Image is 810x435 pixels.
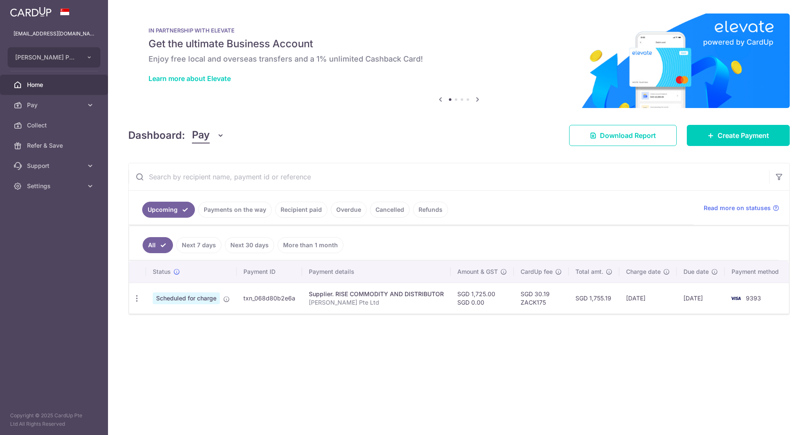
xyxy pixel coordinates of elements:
[275,202,327,218] a: Recipient paid
[451,283,514,313] td: SGD 1,725.00 SGD 0.00
[128,14,790,108] img: Renovation banner
[569,283,619,313] td: SGD 1,755.19
[10,7,51,17] img: CardUp
[514,283,569,313] td: SGD 30.19 ZACK175
[727,293,744,303] img: Bank Card
[569,125,677,146] a: Download Report
[718,130,769,140] span: Create Payment
[148,27,769,34] p: IN PARTNERSHIP WITH ELEVATE
[237,283,302,313] td: txn_068d80b2e6a
[148,37,769,51] h5: Get the ultimate Business Account
[198,202,272,218] a: Payments on the way
[704,204,779,212] a: Read more on statuses
[331,202,367,218] a: Overdue
[457,267,498,276] span: Amount & GST
[27,121,83,130] span: Collect
[725,261,789,283] th: Payment method
[370,202,410,218] a: Cancelled
[192,127,210,143] span: Pay
[15,53,78,62] span: [PERSON_NAME] PTE. LTD.
[704,204,771,212] span: Read more on statuses
[309,298,444,307] p: [PERSON_NAME] Pte Ltd
[128,128,185,143] h4: Dashboard:
[27,182,83,190] span: Settings
[8,47,100,68] button: [PERSON_NAME] PTE. LTD.
[148,74,231,83] a: Learn more about Elevate
[309,290,444,298] div: Supplier. RISE COMMODITY AND DISTRIBUTOR
[142,202,195,218] a: Upcoming
[677,283,725,313] td: [DATE]
[225,237,274,253] a: Next 30 days
[746,295,761,302] span: 9393
[683,267,709,276] span: Due date
[27,162,83,170] span: Support
[129,163,769,190] input: Search by recipient name, payment id or reference
[192,127,224,143] button: Pay
[153,267,171,276] span: Status
[153,292,220,304] span: Scheduled for charge
[687,125,790,146] a: Create Payment
[302,261,451,283] th: Payment details
[521,267,553,276] span: CardUp fee
[413,202,448,218] a: Refunds
[600,130,656,140] span: Download Report
[148,54,769,64] h6: Enjoy free local and overseas transfers and a 1% unlimited Cashback Card!
[13,30,94,38] p: [EMAIL_ADDRESS][DOMAIN_NAME]
[27,141,83,150] span: Refer & Save
[237,261,302,283] th: Payment ID
[575,267,603,276] span: Total amt.
[27,81,83,89] span: Home
[626,267,661,276] span: Charge date
[278,237,343,253] a: More than 1 month
[176,237,221,253] a: Next 7 days
[143,237,173,253] a: All
[27,101,83,109] span: Pay
[619,283,677,313] td: [DATE]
